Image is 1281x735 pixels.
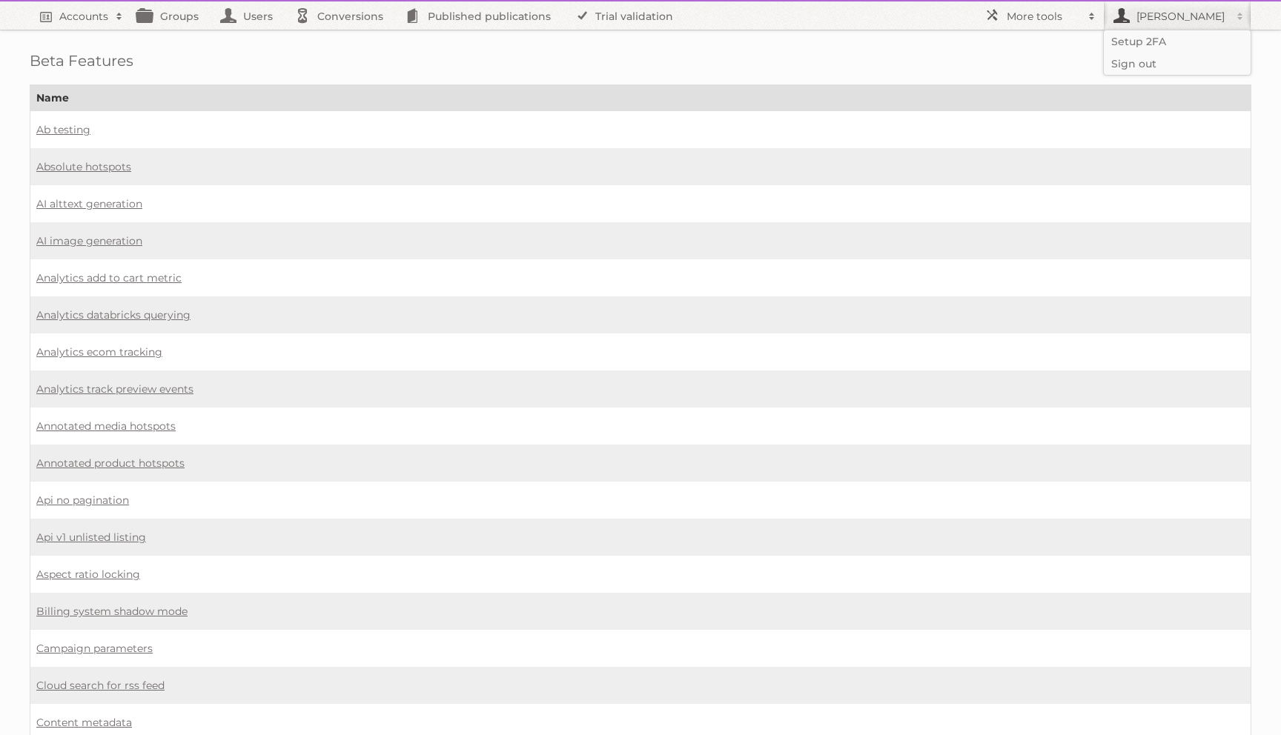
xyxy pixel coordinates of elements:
[36,234,142,247] a: AI image generation
[36,456,185,470] a: Annotated product hotspots
[36,382,193,396] a: Analytics track preview events
[36,123,90,136] a: Ab testing
[36,679,165,692] a: Cloud search for rss feed
[36,568,140,581] a: Aspect ratio locking
[566,1,688,30] a: Trial validation
[36,345,162,359] a: Analytics ecom tracking
[36,716,132,729] a: Content metadata
[1103,1,1251,30] a: [PERSON_NAME]
[36,493,129,507] a: Api no pagination
[977,1,1103,30] a: More tools
[59,9,108,24] h2: Accounts
[36,271,182,285] a: Analytics add to cart metric
[36,605,188,618] a: Billing system shadow mode
[288,1,398,30] a: Conversions
[1104,30,1251,53] a: Setup 2FA
[30,1,130,30] a: Accounts
[1104,53,1251,75] a: Sign out
[36,419,176,433] a: Annotated media hotspots
[30,52,1251,70] h1: Beta Features
[30,85,1251,111] th: Name
[36,197,142,210] a: AI alttext generation
[398,1,566,30] a: Published publications
[1007,9,1081,24] h2: More tools
[213,1,288,30] a: Users
[36,160,131,173] a: Absolute hotspots
[1133,9,1229,24] h2: [PERSON_NAME]
[130,1,213,30] a: Groups
[36,531,146,544] a: Api v1 unlisted listing
[36,642,153,655] a: Campaign parameters
[36,308,191,322] a: Analytics databricks querying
